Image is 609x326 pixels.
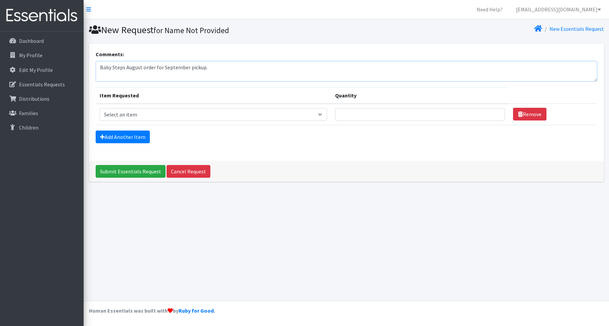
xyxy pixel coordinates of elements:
[19,52,42,59] p: My Profile
[96,50,124,58] label: Comments:
[89,24,344,36] h1: New Request
[19,81,65,88] p: Essentials Requests
[96,165,166,178] input: Submit Essentials Request
[19,124,38,131] p: Children
[511,3,606,16] a: [EMAIL_ADDRESS][DOMAIN_NAME]
[19,67,53,73] p: Edit My Profile
[167,165,210,178] a: Cancel Request
[3,121,81,134] a: Children
[3,34,81,48] a: Dashboard
[549,25,604,32] a: New Essentials Request
[331,87,509,104] th: Quantity
[89,307,215,314] strong: Human Essentials was built with by .
[154,25,229,35] small: for Name Not Provided
[19,37,44,44] p: Dashboard
[3,63,81,77] a: Edit My Profile
[19,110,38,116] p: Families
[179,307,214,314] a: Ruby for Good
[19,95,49,102] p: Distributions
[3,49,81,62] a: My Profile
[3,92,81,105] a: Distributions
[513,108,546,120] a: Remove
[3,106,81,120] a: Families
[3,4,81,27] img: HumanEssentials
[471,3,508,16] a: Need Help?
[96,131,150,143] a: Add Another Item
[96,87,331,104] th: Item Requested
[3,78,81,91] a: Essentials Requests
